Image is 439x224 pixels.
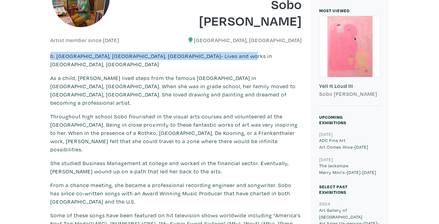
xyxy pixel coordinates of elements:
[319,91,380,97] h6: Sobo [PERSON_NAME]
[50,159,302,175] p: She studied Business Management at college and worked in the financial sector. Eventually, [PERSO...
[50,74,302,107] p: As a child, [PERSON_NAME] lived steps from the famous [GEOGRAPHIC_DATA] in [GEOGRAPHIC_DATA], [GE...
[319,131,333,137] small: [DATE]
[319,16,380,106] a: Yell It Loud III Sobo [PERSON_NAME]
[319,157,333,162] small: [DATE]
[319,137,380,150] p: ADC Fine Art Art Comes Alive-[DATE]
[50,37,119,44] h6: Artist member since [DATE]
[319,162,380,175] p: The Jackalope Merry Mini's-[DATE]-[DATE]
[319,201,330,207] small: 2024
[50,181,302,206] p: From a chance meeting, she became a professional recording engineer and songwriter. Sobo has sinc...
[50,52,302,68] p: b. [GEOGRAPHIC_DATA], [GEOGRAPHIC_DATA], [GEOGRAPHIC_DATA]- Lives and works in [GEOGRAPHIC_DATA],...
[319,8,350,13] small: MOST VIEWED
[319,114,346,125] small: Upcoming Exhibitions
[319,184,348,195] small: Select Past Exhibitions
[50,112,302,154] p: Throughout high school Sobo flourished in the visual arts courses and volunteered at the [GEOGRAP...
[181,37,302,44] h6: [GEOGRAPHIC_DATA], [GEOGRAPHIC_DATA]
[319,83,380,89] h6: Yell It Loud III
